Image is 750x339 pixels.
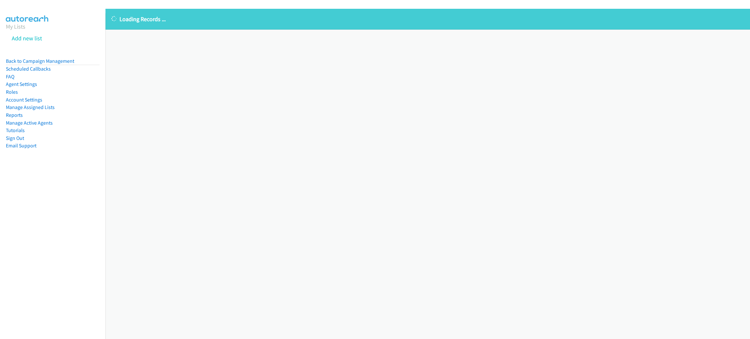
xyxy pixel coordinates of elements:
a: Agent Settings [6,81,37,87]
a: Scheduled Callbacks [6,66,51,72]
p: Loading Records ... [111,15,744,23]
a: Add new list [12,34,42,42]
a: FAQ [6,74,14,80]
a: Sign Out [6,135,24,141]
a: Manage Assigned Lists [6,104,55,110]
a: Account Settings [6,97,42,103]
a: My Lists [6,23,25,30]
a: Email Support [6,142,36,149]
a: Back to Campaign Management [6,58,74,64]
a: Reports [6,112,23,118]
a: Tutorials [6,127,25,133]
a: Roles [6,89,18,95]
a: Manage Active Agents [6,120,53,126]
